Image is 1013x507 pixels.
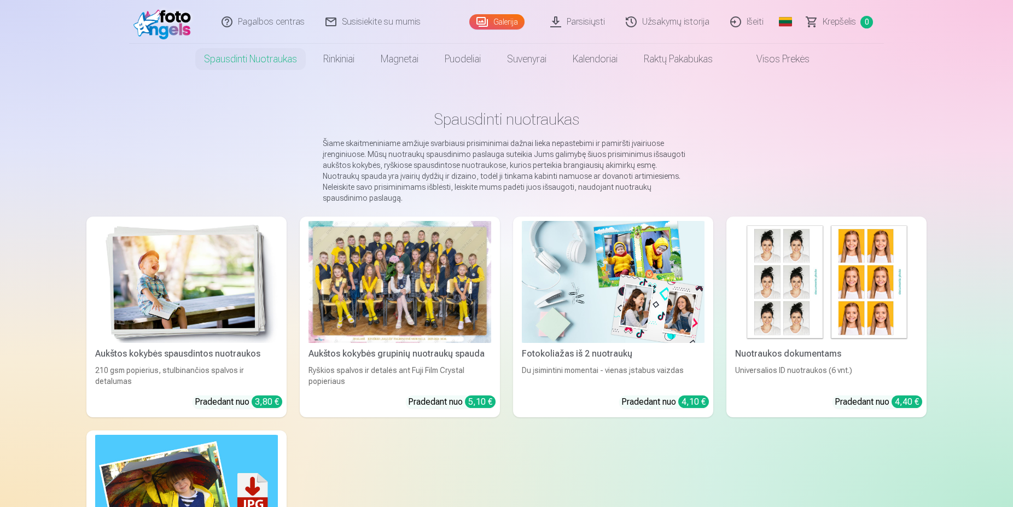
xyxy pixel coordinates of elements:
div: Pradedant nuo [835,395,922,409]
div: 4,40 € [892,395,922,408]
div: 210 gsm popierius, stulbinančios spalvos ir detalumas [91,365,282,387]
span: Krepšelis [823,15,856,28]
div: Aukštos kokybės spausdintos nuotraukos [91,347,282,360]
a: Fotokoliažas iš 2 nuotraukųFotokoliažas iš 2 nuotraukųDu įsimintini momentai - vienas įstabus vai... [513,217,713,417]
div: Fotokoliažas iš 2 nuotraukų [517,347,709,360]
div: Universalios ID nuotraukos (6 vnt.) [731,365,922,387]
a: Magnetai [368,44,432,74]
p: Šiame skaitmeniniame amžiuje svarbiausi prisiminimai dažnai lieka nepastebimi ir pamiršti įvairiu... [323,138,690,203]
a: Rinkiniai [310,44,368,74]
a: Visos prekės [726,44,823,74]
a: Kalendoriai [560,44,631,74]
span: 0 [860,16,873,28]
div: Pradedant nuo [621,395,709,409]
img: /fa2 [133,4,196,39]
div: Aukštos kokybės grupinių nuotraukų spauda [304,347,496,360]
div: Ryškios spalvos ir detalės ant Fuji Film Crystal popieriaus [304,365,496,387]
img: Fotokoliažas iš 2 nuotraukų [522,221,705,343]
img: Aukštos kokybės spausdintos nuotraukos [95,221,278,343]
a: Suvenyrai [494,44,560,74]
a: Spausdinti nuotraukas [191,44,310,74]
div: 3,80 € [252,395,282,408]
div: Pradedant nuo [408,395,496,409]
a: Nuotraukos dokumentamsNuotraukos dokumentamsUniversalios ID nuotraukos (6 vnt.)Pradedant nuo 4,40 € [726,217,927,417]
a: Raktų pakabukas [631,44,726,74]
a: Aukštos kokybės grupinių nuotraukų spaudaRyškios spalvos ir detalės ant Fuji Film Crystal popieri... [300,217,500,417]
h1: Spausdinti nuotraukas [95,109,918,129]
img: Nuotraukos dokumentams [735,221,918,343]
div: 5,10 € [465,395,496,408]
a: Galerija [469,14,525,30]
div: 4,10 € [678,395,709,408]
div: Du įsimintini momentai - vienas įstabus vaizdas [517,365,709,387]
a: Puodeliai [432,44,494,74]
a: Aukštos kokybės spausdintos nuotraukos Aukštos kokybės spausdintos nuotraukos210 gsm popierius, s... [86,217,287,417]
div: Pradedant nuo [195,395,282,409]
div: Nuotraukos dokumentams [731,347,922,360]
